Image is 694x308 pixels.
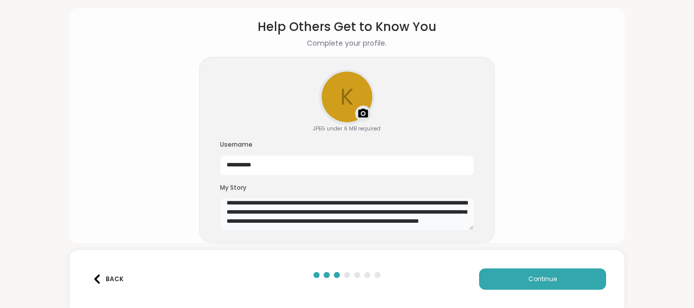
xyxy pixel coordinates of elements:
[92,275,123,284] div: Back
[528,275,557,284] span: Continue
[258,18,436,36] h1: Help Others Get to Know You
[88,268,129,290] button: Back
[220,184,474,192] h3: My Story
[220,141,474,149] h3: Username
[313,125,381,132] div: JPEG under 6 MB required
[479,268,606,290] button: Continue
[307,38,387,49] h2: Complete your profile.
